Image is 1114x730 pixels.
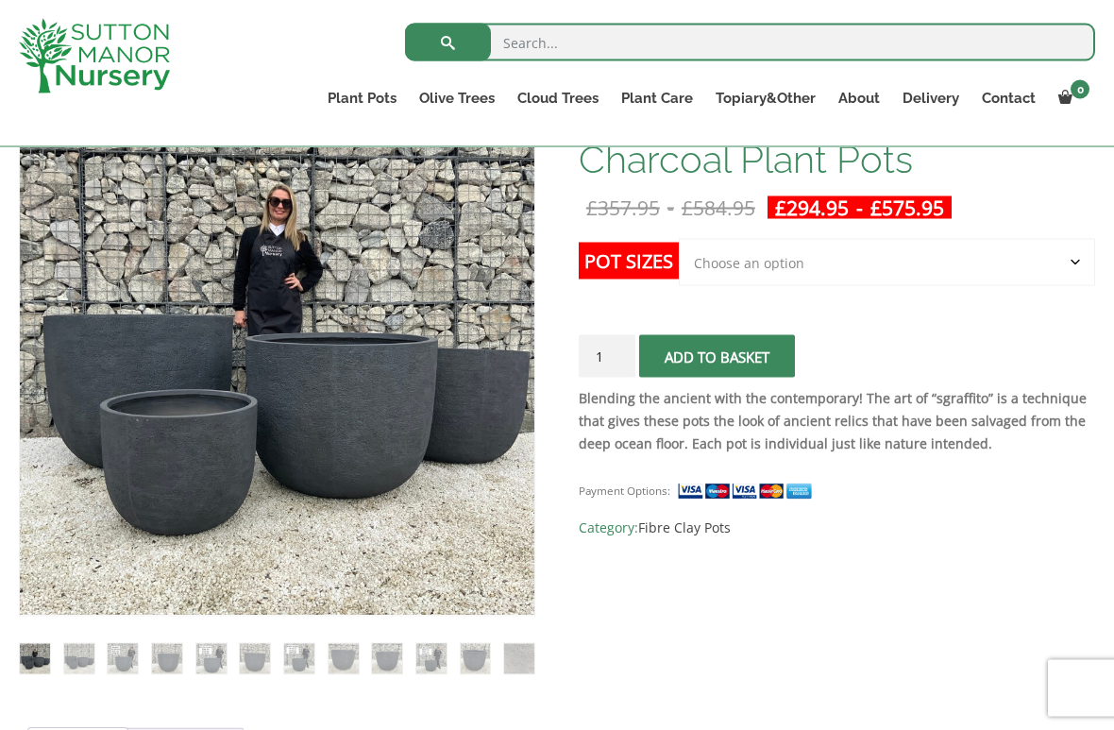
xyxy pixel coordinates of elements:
bdi: 575.95 [870,195,944,221]
span: £ [775,195,786,221]
span: Category: [579,517,1095,539]
img: logo [19,19,170,93]
a: Contact [971,85,1047,111]
img: The Egg Pot Fibre Clay Charcoal Plant Pots - Image 3 [108,644,138,674]
img: The Egg Pot Fibre Clay Charcoal Plant Pots [20,644,50,674]
bdi: 584.95 [682,195,755,221]
img: The Egg Pot Fibre Clay Charcoal Plant Pots - Image 10 [416,644,447,674]
a: Plant Pots [316,85,408,111]
a: Fibre Clay Pots [638,518,731,536]
del: - [579,196,763,219]
img: The Egg Pot Fibre Clay Charcoal Plant Pots - Image 5 [196,644,227,674]
img: The Egg Pot Fibre Clay Charcoal Plant Pots - Image 2 [64,644,94,674]
span: 0 [1071,80,1089,99]
button: Add to basket [639,335,795,378]
a: Topiary&Other [704,85,827,111]
a: 0 [1047,85,1095,111]
span: £ [870,195,882,221]
img: The Egg Pot Fibre Clay Charcoal Plant Pots - Image 4 [152,644,182,674]
a: Cloud Trees [506,85,610,111]
label: Pot Sizes [579,243,679,280]
input: Search... [405,24,1095,61]
img: payment supported [677,482,819,501]
a: Olive Trees [408,85,506,111]
img: The Egg Pot Fibre Clay Charcoal Plant Pots - Image 6 [240,644,270,674]
span: £ [682,195,693,221]
a: Delivery [891,85,971,111]
img: The Egg Pot Fibre Clay Charcoal Plant Pots - Image 11 [461,644,491,674]
bdi: 294.95 [775,195,849,221]
span: £ [586,195,598,221]
strong: Blending the ancient with the contemporary! The art of “sgraffito” is a technique that gives thes... [579,389,1087,452]
img: The Egg Pot Fibre Clay Charcoal Plant Pots - Image 9 [372,644,402,674]
img: The Egg Pot Fibre Clay Charcoal Plant Pots - Image 12 [504,644,534,674]
a: About [827,85,891,111]
h1: The Egg Pot Fibre Clay Charcoal Plant Pots [579,100,1095,179]
img: The Egg Pot Fibre Clay Charcoal Plant Pots - Image 7 [284,644,314,674]
a: Plant Care [610,85,704,111]
img: The Egg Pot Fibre Clay Charcoal Plant Pots - Image 8 [329,644,359,674]
small: Payment Options: [579,484,670,498]
ins: - [768,196,952,219]
bdi: 357.95 [586,195,660,221]
input: Product quantity [579,335,635,378]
